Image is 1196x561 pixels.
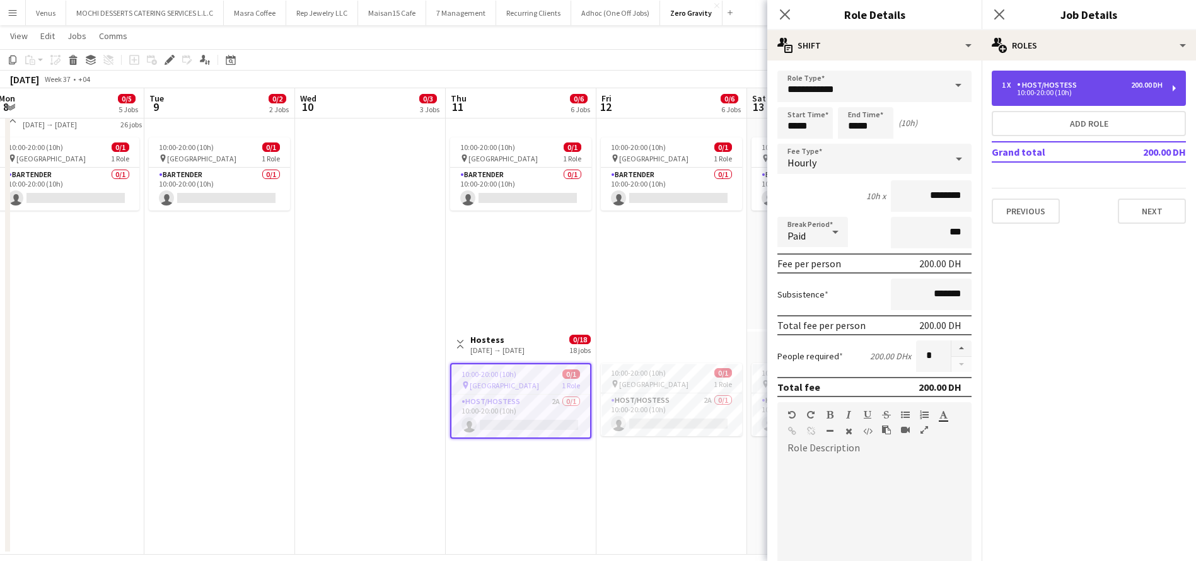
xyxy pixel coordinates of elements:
span: Week 37 [42,74,73,84]
button: Undo [787,410,796,420]
button: Italic [844,410,853,420]
span: 13 [750,100,766,114]
span: 11 [449,100,467,114]
div: 18 jobs [569,344,591,355]
div: +04 [78,74,90,84]
app-card-role: Host/Hostess2A0/110:00-20:00 (10h) [451,395,590,437]
app-card-role: Host/Hostess2A0/110:00-20:00 (10h) [601,393,742,436]
button: Insert video [901,425,910,435]
app-job-card: 10:00-20:00 (10h)0/1 [GEOGRAPHIC_DATA]1 RoleHost/Hostess2A0/110:00-20:00 (10h) [450,363,591,439]
span: [GEOGRAPHIC_DATA] [16,154,86,163]
div: 10:00-20:00 (10h)0/1 [GEOGRAPHIC_DATA]1 RoleHost/Hostess2A0/110:00-20:00 (10h) [601,363,742,436]
span: 10:00-20:00 (10h) [462,369,516,379]
span: 9 [148,100,164,114]
span: View [10,30,28,42]
app-job-card: 10:00-20:00 (10h)0/1 [GEOGRAPHIC_DATA]1 RoleBartender0/110:00-20:00 (10h) [752,137,893,211]
div: 6 Jobs [721,105,741,114]
span: 1 Role [714,154,732,163]
div: Total fee per person [777,319,866,332]
div: Fee per person [777,257,841,270]
a: Comms [94,28,132,44]
div: 26 jobs [120,119,142,129]
div: 2 Jobs [269,105,289,114]
button: Increase [951,340,972,357]
div: 6 Jobs [571,105,590,114]
div: Total fee [777,381,820,393]
div: [DATE] → [DATE] [23,120,77,129]
div: (10h) [898,117,917,129]
div: 10h x [866,190,886,202]
span: 10:00-20:00 (10h) [159,142,214,152]
a: Jobs [62,28,91,44]
span: Edit [40,30,55,42]
div: 200.00 DH [1131,81,1163,90]
button: Redo [806,410,815,420]
div: Host/Hostess [1017,81,1082,90]
app-card-role: Bartender0/110:00-20:00 (10h) [752,168,893,211]
span: Hourly [787,156,816,169]
span: Paid [787,229,806,242]
div: 1 x [1002,81,1017,90]
button: Ordered List [920,410,929,420]
button: Horizontal Line [825,426,834,436]
span: Fri [601,93,612,104]
app-job-card: 10:00-20:00 (10h)0/1 [GEOGRAPHIC_DATA]1 RoleBartender0/110:00-20:00 (10h) [149,137,290,211]
app-job-card: 10:00-20:00 (10h)0/1 [GEOGRAPHIC_DATA]1 RoleBartender0/110:00-20:00 (10h) [450,137,591,211]
div: [DATE] [10,73,39,86]
span: [GEOGRAPHIC_DATA] [619,154,688,163]
span: Sat [752,93,766,104]
td: 200.00 DH [1106,142,1186,162]
div: [DATE] → [DATE] [470,345,525,355]
span: Comms [99,30,127,42]
span: 0/1 [714,142,732,152]
button: Next [1118,199,1186,224]
button: Zero Gravity [660,1,723,25]
span: 0/1 [714,368,732,378]
span: 12 [600,100,612,114]
span: 10 [298,100,316,114]
span: 1 Role [714,379,732,389]
div: 5 Jobs [119,105,138,114]
span: 1 Role [562,381,580,390]
span: [GEOGRAPHIC_DATA] [468,154,538,163]
span: 0/1 [562,369,580,379]
h3: Role Details [767,6,982,23]
span: 0/2 [269,94,286,103]
div: Shift [767,30,982,61]
span: [GEOGRAPHIC_DATA] [167,154,236,163]
span: 10:00-20:00 (10h) [611,368,666,378]
h3: Job Details [982,6,1196,23]
div: 200.00 DH [919,381,961,393]
label: Subsistence [777,289,828,300]
span: 0/1 [564,142,581,152]
app-card-role: Bartender0/110:00-20:00 (10h) [601,168,742,211]
div: 10:00-20:00 (10h) [1002,90,1163,96]
button: Maisan15 Cafe [358,1,426,25]
button: Bold [825,410,834,420]
button: Rep Jewelry LLC [286,1,358,25]
span: 0/3 [419,94,437,103]
button: Recurring Clients [496,1,571,25]
span: [GEOGRAPHIC_DATA] [470,381,539,390]
button: HTML Code [863,426,872,436]
button: Add role [992,111,1186,136]
button: Adhoc (One Off Jobs) [571,1,660,25]
label: People required [777,350,843,362]
button: Paste as plain text [882,425,891,435]
h3: Hostess [470,334,525,345]
span: Tue [149,93,164,104]
button: Masra Coffee [224,1,286,25]
app-job-card: 10:00-20:00 (10h)0/1 [GEOGRAPHIC_DATA]1 RoleHost/Hostess2A0/110:00-20:00 (10h) [752,363,893,436]
span: Wed [300,93,316,104]
span: 1 Role [111,154,129,163]
span: 10:00-20:00 (10h) [762,142,816,152]
span: 10:00-20:00 (10h) [762,368,816,378]
span: Thu [451,93,467,104]
app-job-card: 10:00-20:00 (10h)0/1 [GEOGRAPHIC_DATA]1 RoleBartender0/110:00-20:00 (10h) [601,137,742,211]
div: 200.00 DH [919,257,961,270]
span: [GEOGRAPHIC_DATA] [619,379,688,389]
button: Fullscreen [920,425,929,435]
